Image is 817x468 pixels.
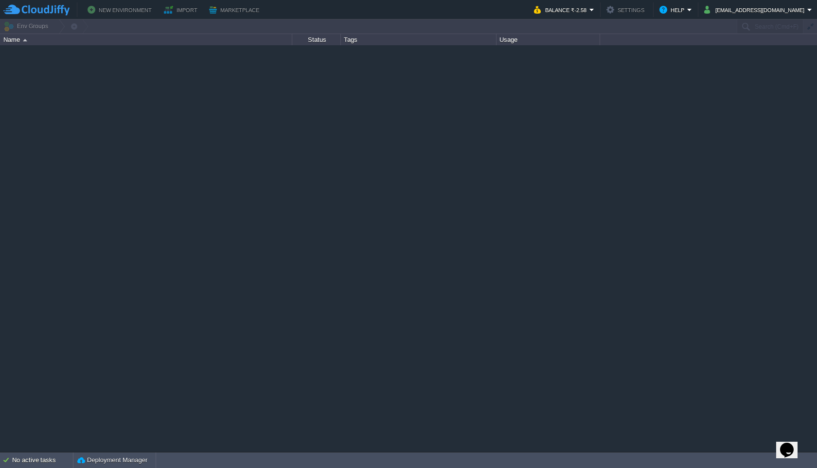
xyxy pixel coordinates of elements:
div: Usage [497,34,600,45]
div: Status [293,34,340,45]
div: Tags [341,34,496,45]
button: Deployment Manager [77,455,147,465]
iframe: chat widget [776,429,807,458]
div: No active tasks [12,452,73,468]
button: Help [659,4,687,16]
button: New Environment [88,4,155,16]
button: Import [164,4,200,16]
img: CloudJiffy [3,4,70,16]
button: Marketplace [209,4,262,16]
button: [EMAIL_ADDRESS][DOMAIN_NAME] [704,4,807,16]
div: Name [1,34,292,45]
button: Settings [606,4,647,16]
img: AMDAwAAAACH5BAEAAAAALAAAAAABAAEAAAICRAEAOw== [23,39,27,41]
button: Balance ₹-2.58 [534,4,589,16]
